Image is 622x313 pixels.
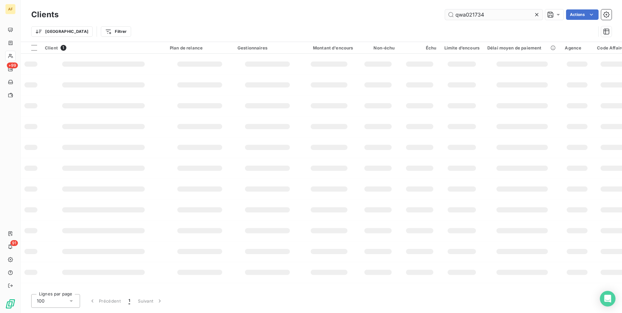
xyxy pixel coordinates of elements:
[37,298,45,304] span: 100
[31,26,93,37] button: [GEOGRAPHIC_DATA]
[403,45,437,50] div: Échu
[487,45,557,50] div: Délai moyen de paiement
[85,294,125,308] button: Précédent
[5,299,16,309] img: Logo LeanPay
[444,45,480,50] div: Limite d’encours
[305,45,353,50] div: Montant d'encours
[445,9,543,20] input: Rechercher
[565,45,589,50] div: Agence
[10,240,18,246] span: 91
[101,26,131,37] button: Filtrer
[5,4,16,14] div: AF
[31,9,59,20] h3: Clients
[361,45,395,50] div: Non-échu
[566,9,599,20] button: Actions
[600,291,615,306] div: Open Intercom Messenger
[134,294,167,308] button: Suivant
[170,45,230,50] div: Plan de relance
[237,45,297,50] div: Gestionnaires
[61,45,66,51] span: 1
[125,294,134,308] button: 1
[128,298,130,304] span: 1
[7,62,18,68] span: +99
[45,45,58,50] span: Client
